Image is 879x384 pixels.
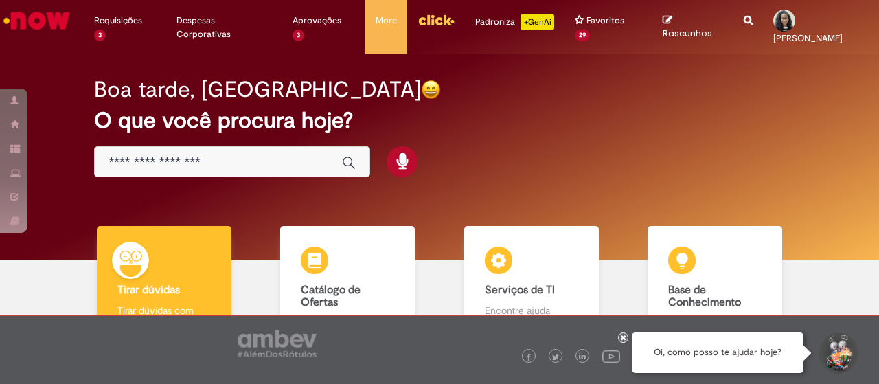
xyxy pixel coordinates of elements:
img: happy-face.png [421,80,441,100]
span: Requisições [94,14,142,27]
b: Base de Conhecimento [668,283,741,309]
button: Iniciar Conversa de Suporte [817,332,858,374]
span: [PERSON_NAME] [773,32,843,44]
span: 3 [94,30,106,41]
span: 3 [293,30,304,41]
h2: O que você procura hoje? [94,109,784,133]
span: Rascunhos [663,27,712,40]
span: Despesas Corporativas [176,14,272,41]
img: ServiceNow [1,7,72,34]
b: Tirar dúvidas [117,283,180,297]
a: Serviços de TI Encontre ajuda [439,226,624,345]
a: Base de Conhecimento Consulte e aprenda [624,226,808,345]
span: Aprovações [293,14,341,27]
p: Encontre ajuda [485,304,578,317]
p: Tirar dúvidas com Lupi Assist e Gen Ai [117,304,211,331]
p: +GenAi [521,14,554,30]
div: Padroniza [475,14,554,30]
b: Serviços de TI [485,283,555,297]
b: Catálogo de Ofertas [301,283,361,309]
a: Catálogo de Ofertas Abra uma solicitação [256,226,440,345]
span: Favoritos [586,14,624,27]
img: logo_footer_twitter.png [552,354,559,361]
img: logo_footer_youtube.png [602,347,620,365]
h2: Boa tarde, [GEOGRAPHIC_DATA] [94,78,421,102]
a: Rascunhos [663,14,724,40]
img: logo_footer_linkedin.png [579,353,586,361]
img: logo_footer_facebook.png [525,354,532,361]
img: click_logo_yellow_360x200.png [418,10,455,30]
div: Oi, como posso te ajudar hoje? [632,332,803,373]
span: 29 [575,30,590,41]
a: Tirar dúvidas Tirar dúvidas com Lupi Assist e Gen Ai [72,226,256,345]
img: logo_footer_ambev_rotulo_gray.png [238,330,317,357]
span: More [376,14,397,27]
